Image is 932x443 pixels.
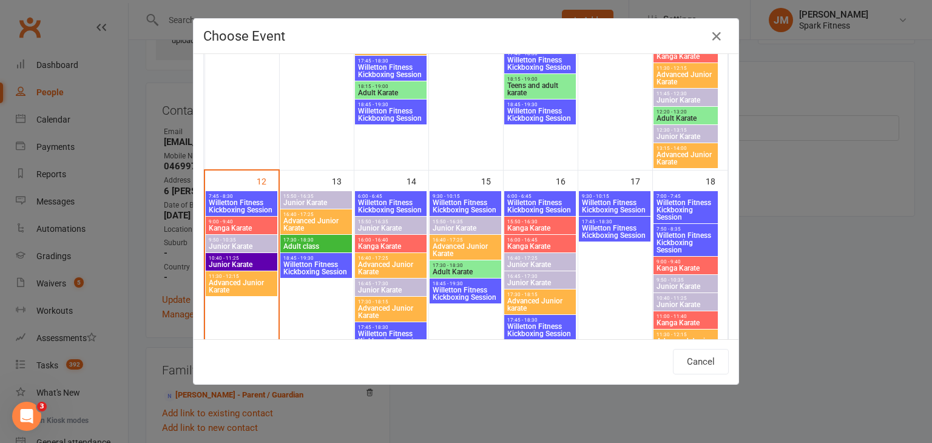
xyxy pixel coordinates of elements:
[283,212,349,217] span: 16:40 - 17:25
[656,283,715,290] span: Junior Karate
[706,171,728,191] div: 18
[656,53,715,60] span: Kanga Karate
[656,301,715,308] span: Junior Karate
[357,243,424,250] span: Kanga Karate
[507,243,573,250] span: Kanga Karate
[507,225,573,232] span: Kanga Karate
[507,274,573,279] span: 16:45 - 17:30
[507,199,573,214] span: Willetton Fitness Kickboxing Session
[432,263,499,268] span: 17:30 - 18:30
[208,274,275,279] span: 11:30 - 12:15
[507,56,573,71] span: Willetton Fitness Kickboxing Session
[357,58,424,64] span: 17:45 - 18:30
[507,51,573,56] span: 17:45 - 18:30
[507,261,573,268] span: Junior Karate
[656,226,715,232] span: 7:50 - 8:35
[283,199,349,206] span: Junior Karate
[673,349,729,374] button: Cancel
[432,219,499,225] span: 15:50 - 16:35
[357,199,424,214] span: Willetton Fitness Kickboxing Session
[656,91,715,96] span: 11:45 - 12:30
[208,255,275,261] span: 10:40 - 11:25
[581,194,648,199] span: 9:30 - 10:15
[656,199,715,221] span: Willetton Fitness Kickboxing Session
[208,225,275,232] span: Kanga Karate
[283,243,349,250] span: Adult class
[283,255,349,261] span: 18:45 - 19:30
[707,27,726,46] button: Close
[656,96,715,104] span: Junior Karate
[507,237,573,243] span: 16:00 - 16:45
[357,305,424,319] span: Advanced Junior Karate
[357,64,424,78] span: Willetton Fitness Kickboxing Session
[656,277,715,283] span: 9:50 - 10:35
[656,146,715,151] span: 13:15 - 14:00
[357,89,424,96] span: Adult Karate
[481,171,503,191] div: 15
[357,84,424,89] span: 18:15 - 19:00
[357,255,424,261] span: 16:40 - 17:25
[507,107,573,122] span: Willetton Fitness Kickboxing Session
[432,243,499,257] span: Advanced Junior Karate
[656,337,715,352] span: Advanced Junior Karate
[656,265,715,272] span: Kanga Karate
[432,268,499,276] span: Adult Karate
[432,286,499,301] span: Willetton Fitness Kickboxing Session
[432,194,499,199] span: 9:30 - 10:15
[507,323,573,337] span: Willetton Fitness Kickboxing Session
[283,261,349,276] span: Willetton Fitness Kickboxing Session
[283,217,349,232] span: Advanced Junior Karate
[656,296,715,301] span: 10:40 - 11:25
[656,232,715,254] span: Willetton Fitness Kickboxing Session
[507,279,573,286] span: Junior Karate
[357,330,424,345] span: Willetton Fitness Kickboxing Session
[507,219,573,225] span: 15:50 - 16:30
[656,133,715,140] span: Junior Karate
[656,314,715,319] span: 11:00 - 11:40
[357,261,424,276] span: Advanced Junior Karate
[208,261,275,268] span: Junior Karate
[656,127,715,133] span: 12:30 - 13:15
[656,66,715,71] span: 11:30 - 12:15
[357,107,424,122] span: Willetton Fitness Kickboxing Session
[556,171,578,191] div: 16
[581,199,648,214] span: Willetton Fitness Kickboxing Session
[432,237,499,243] span: 16:40 - 17:25
[507,255,573,261] span: 16:40 - 17:25
[656,319,715,326] span: Kanga Karate
[656,151,715,166] span: Advanced Junior Karate
[432,199,499,214] span: Willetton Fitness Kickboxing Session
[507,317,573,323] span: 17:45 - 18:30
[507,194,573,199] span: 6:00 - 6:45
[656,259,715,265] span: 9:00 - 9:40
[357,281,424,286] span: 16:45 - 17:30
[208,243,275,250] span: Junior Karate
[507,297,573,312] span: Advanced Junior karate
[581,219,648,225] span: 17:45 - 18:30
[208,237,275,243] span: 9:50 - 10:35
[656,115,715,122] span: Adult Karate
[208,279,275,294] span: Advanced Junior Karate
[203,29,729,44] h4: Choose Event
[507,76,573,82] span: 18:15 - 19:00
[656,109,715,115] span: 12:20 - 13:20
[357,225,424,232] span: Junior Karate
[432,281,499,286] span: 18:45 - 19:30
[432,225,499,232] span: Junior Karate
[257,171,279,191] div: 12
[208,199,275,214] span: Willetton Fitness Kickboxing Session
[357,237,424,243] span: 16:00 - 16:40
[37,402,47,411] span: 3
[507,102,573,107] span: 18:45 - 19:30
[507,292,573,297] span: 17:30 - 18:15
[332,171,354,191] div: 13
[656,71,715,86] span: Advanced Junior Karate
[407,171,428,191] div: 14
[357,325,424,330] span: 17:45 - 18:30
[630,171,652,191] div: 17
[357,102,424,107] span: 18:45 - 19:30
[283,237,349,243] span: 17:30 - 18:30
[283,194,349,199] span: 15:50 - 16:35
[208,194,275,199] span: 7:45 - 8:30
[12,402,41,431] iframe: Intercom live chat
